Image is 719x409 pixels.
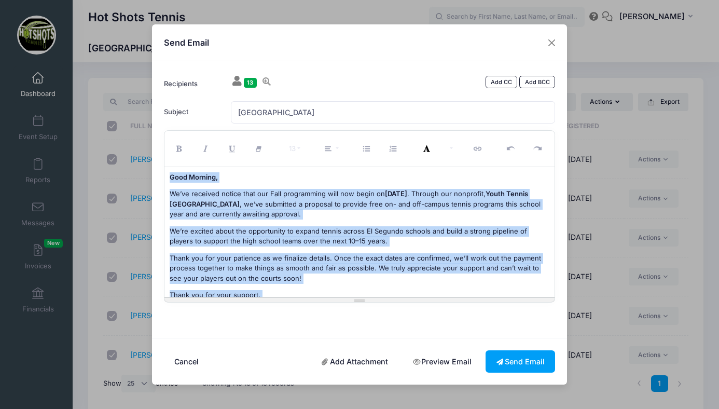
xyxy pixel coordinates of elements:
button: Ordered list (⌘+⇧+NUM8) [381,133,408,164]
button: Paragraph [316,133,348,164]
button: Remove Font Style (⌘+\) [246,133,273,164]
a: Add CC [486,76,518,88]
label: Subject [159,101,226,124]
button: Close [543,33,561,52]
button: Link (⌘+K) [465,133,492,164]
a: Add Attachment [311,350,399,373]
button: Unordered list (⌘+⇧+NUM7) [354,133,381,164]
strong: Good Morning, [170,173,218,181]
button: Send Email [486,350,555,373]
button: Bold (⌘+B) [167,133,194,164]
h4: Send Email [164,36,209,49]
strong: [DATE] [385,189,407,198]
div: Resize [164,297,555,302]
a: Add BCC [519,76,555,88]
label: Recipients [159,73,226,94]
a: Preview Email [402,350,482,373]
button: Undo (⌘+Z) [499,133,526,164]
p: We’ve received notice that our Fall programming will now begin on . Through our nonprofit, , we’v... [170,189,550,220]
button: Cancel [164,350,210,373]
p: We’re excited about the opportunity to expand tennis across El Segundo schools and build a strong... [170,226,550,247]
span: 13 [289,144,296,153]
span: 13 [244,78,257,88]
button: Font Size [280,133,309,164]
button: Italic (⌘+I) [193,133,220,164]
input: Subject [231,101,556,124]
button: Underline (⌘+U) [220,133,247,164]
strong: Youth Tennis [GEOGRAPHIC_DATA] [170,189,528,208]
p: Thank you for your patience as we finalize details. Once the exact dates are confirmed, we’ll wor... [170,253,550,284]
button: Recent Color [414,133,441,164]
button: More Color [440,133,459,164]
p: Thank you for your support, [PERSON_NAME] and [PERSON_NAME] [170,290,550,321]
button: Redo (⌘+⇧+Z) [525,133,552,164]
